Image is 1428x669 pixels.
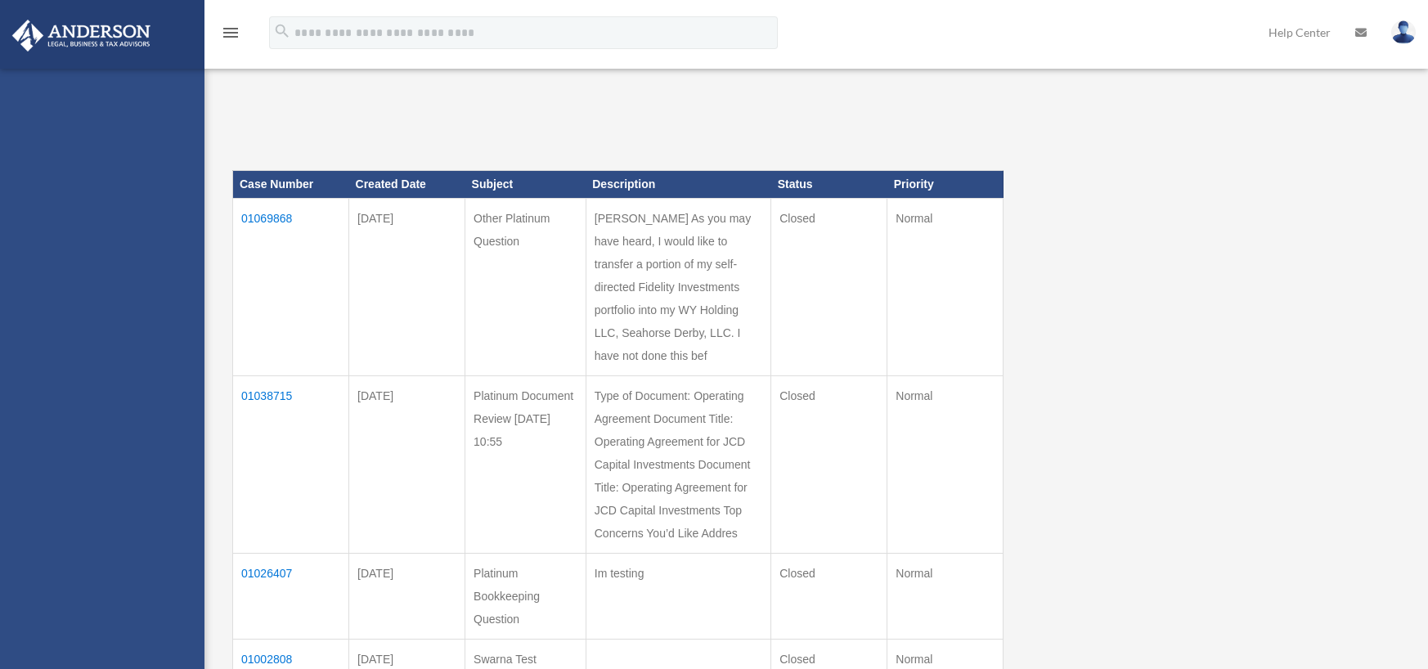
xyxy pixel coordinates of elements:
td: Normal [887,554,1004,640]
a: menu [221,29,240,43]
td: [DATE] [349,554,465,640]
td: Closed [771,376,887,554]
td: 01026407 [233,554,349,640]
td: Normal [887,376,1004,554]
td: Platinum Document Review [DATE] 10:55 [465,376,586,554]
img: Anderson Advisors Platinum Portal [7,20,155,52]
td: Im testing [586,554,770,640]
th: Case Number [233,171,349,199]
td: 01069868 [233,199,349,376]
td: 01038715 [233,376,349,554]
td: Closed [771,199,887,376]
td: Closed [771,554,887,640]
td: Type of Document: Operating Agreement Document Title: Operating Agreement for JCD Capital Investm... [586,376,770,554]
td: Platinum Bookkeeping Question [465,554,586,640]
td: [DATE] [349,199,465,376]
td: [DATE] [349,376,465,554]
th: Status [771,171,887,199]
th: Priority [887,171,1004,199]
i: search [273,22,291,40]
th: Description [586,171,770,199]
td: [PERSON_NAME] As you may have heard, I would like to transfer a portion of my self-directed Fidel... [586,199,770,376]
img: User Pic [1391,20,1416,44]
th: Created Date [349,171,465,199]
td: Other Platinum Question [465,199,586,376]
th: Subject [465,171,586,199]
td: Normal [887,199,1004,376]
i: menu [221,23,240,43]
